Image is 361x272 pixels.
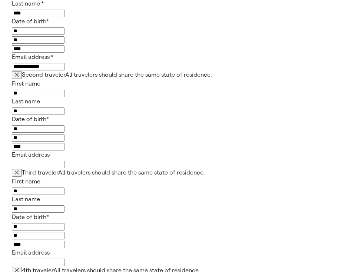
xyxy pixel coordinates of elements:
input: Month [12,125,64,133]
label: Last name [12,98,40,105]
button: Second travelerAll travelers should share the same state of residence. [12,71,22,79]
label: First name [12,80,40,87]
input: Month [12,27,64,35]
label: First name [12,178,40,185]
span: Date of birth * [12,116,49,123]
label: Email address [12,53,53,60]
button: Third travelerAll travelers should share the same state of residence. [12,169,22,177]
input: Day [12,232,64,239]
input: Day [12,36,64,44]
label: Email address [12,249,50,256]
label: Last name [12,196,40,203]
span: Third traveler [22,169,205,176]
input: Year [12,241,64,248]
input: Year [12,45,64,53]
span: All travelers should share the same state of residence. [58,169,205,176]
span: Second traveler [22,71,212,78]
input: Month [12,223,64,230]
span: All travelers should share the same state of residence. [65,71,212,78]
input: Year [12,143,64,150]
label: Email address [12,151,50,158]
span: Date of birth * [12,213,49,220]
input: Day [12,134,64,142]
span: Date of birth * [12,18,49,25]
